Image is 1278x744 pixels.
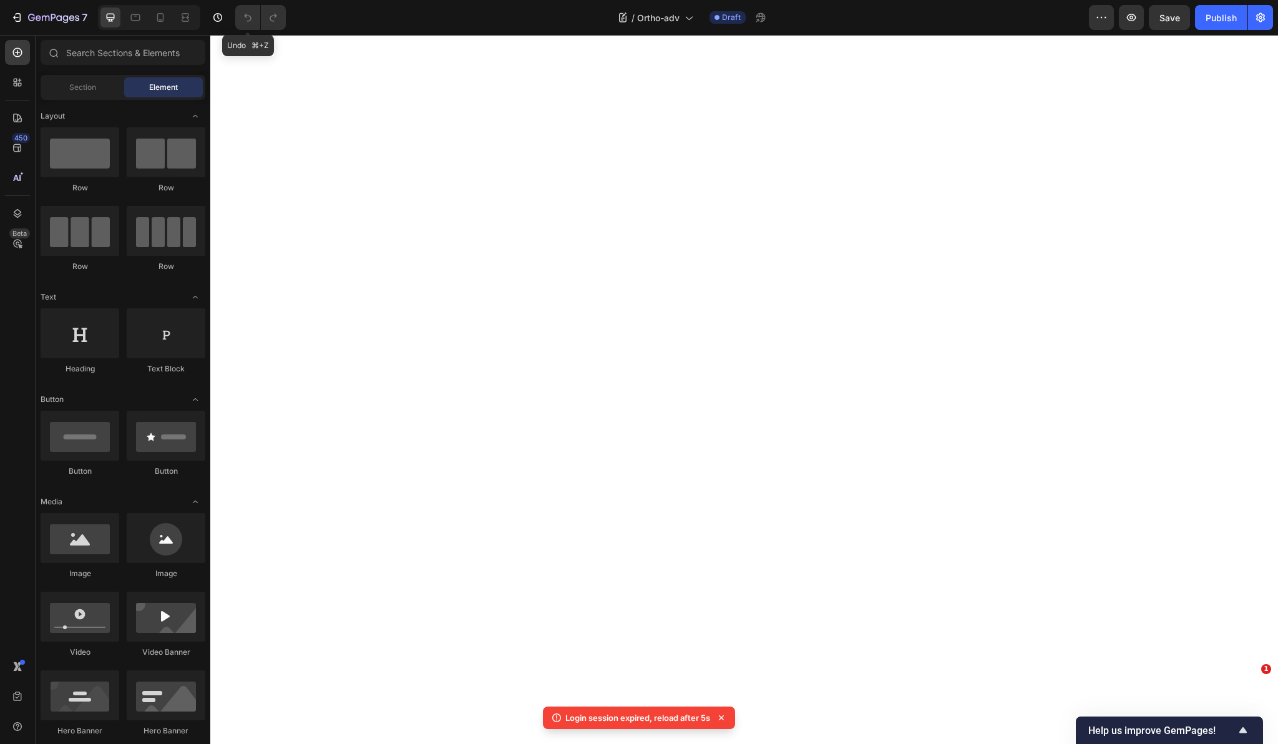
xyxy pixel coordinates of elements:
div: Button [41,466,119,477]
button: Save [1149,5,1190,30]
div: Undo/Redo [235,5,286,30]
span: Help us improve GemPages! [1088,725,1236,737]
span: Toggle open [185,287,205,307]
input: Search Sections & Elements [41,40,205,65]
span: Toggle open [185,492,205,512]
button: Publish [1195,5,1247,30]
span: Element [149,82,178,93]
div: Row [41,182,119,193]
span: Draft [722,12,741,23]
div: 450 [12,133,30,143]
iframe: Design area [210,35,1278,744]
span: Ortho-adv [637,11,680,24]
div: Row [41,261,119,272]
div: Image [41,568,119,579]
span: 1 [1261,664,1271,674]
button: Show survey - Help us improve GemPages! [1088,723,1251,738]
span: Media [41,496,62,507]
div: Button [127,466,205,477]
div: Hero Banner [127,725,205,737]
div: Row [127,261,205,272]
span: Layout [41,110,65,122]
span: Button [41,394,64,405]
p: 7 [82,10,87,25]
span: Text [41,291,56,303]
button: 7 [5,5,93,30]
iframe: Intercom live chat [1236,683,1266,713]
div: Row [127,182,205,193]
div: Hero Banner [41,725,119,737]
div: Publish [1206,11,1237,24]
span: Toggle open [185,106,205,126]
div: Video [41,647,119,658]
div: Video Banner [127,647,205,658]
div: Text Block [127,363,205,374]
div: Image [127,568,205,579]
div: Beta [9,228,30,238]
div: Heading [41,363,119,374]
span: / [632,11,635,24]
span: Toggle open [185,389,205,409]
p: Login session expired, reload after 5s [565,712,710,724]
span: Save [1159,12,1180,23]
span: Section [69,82,96,93]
